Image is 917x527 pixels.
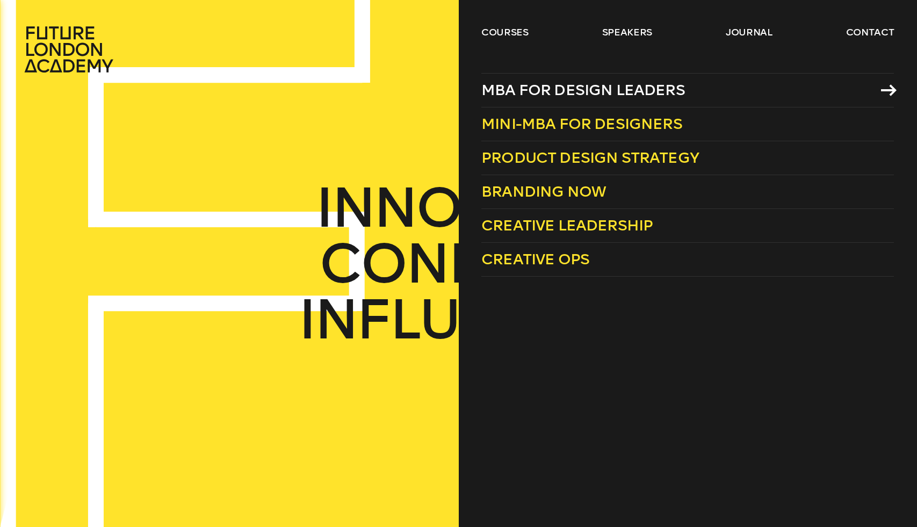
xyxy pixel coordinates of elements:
[481,141,894,175] a: Product Design Strategy
[481,115,682,133] span: Mini-MBA for Designers
[481,73,894,107] a: MBA for Design Leaders
[481,216,653,234] span: Creative Leadership
[481,81,685,99] span: MBA for Design Leaders
[481,183,606,200] span: Branding Now
[481,250,589,268] span: Creative Ops
[481,209,894,243] a: Creative Leadership
[481,175,894,209] a: Branding Now
[481,26,529,39] a: courses
[481,107,894,141] a: Mini-MBA for Designers
[481,243,894,277] a: Creative Ops
[726,26,772,39] a: journal
[846,26,894,39] a: contact
[602,26,652,39] a: speakers
[481,149,699,167] span: Product Design Strategy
